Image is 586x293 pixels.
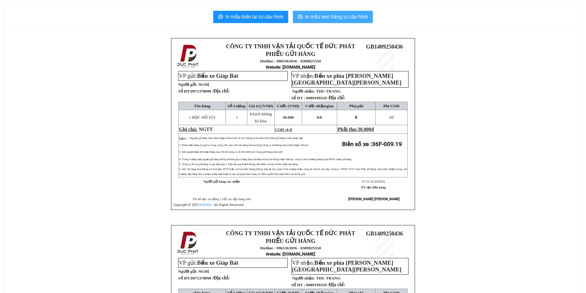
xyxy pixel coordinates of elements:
span: Phải thu: [337,127,374,132]
span: GB1409250436 [366,230,403,237]
span: Copyright © 2021 – All Rights Reserved [173,203,244,207]
span: 30.000 [282,115,294,120]
span: Tên hàng [194,104,210,108]
strong: Số ĐT: [178,276,229,280]
span: VP nhận: [292,259,401,273]
span: đ [371,127,374,132]
span: Khách không kê khai [250,112,272,123]
strong: PHIẾU GỬI HÀNG [266,51,316,57]
span: Số Lượng [228,104,245,108]
span: THU TRANG [316,276,341,280]
span: COD : [275,127,292,132]
span: GB1409250436 [366,43,403,50]
span: Địa chỉ: [213,275,230,280]
span: 1 [236,115,238,120]
span: 1: Người gửi hàng chịu trách nhiệm hoàn toàn về mọi thông tin kê khai trên phiếu gửi hàng trước p... [187,137,304,140]
a: VeXeRe [199,203,211,207]
strong: [PERSON_NAME] [PERSON_NAME] [348,197,400,201]
strong: CÔNG TY TNHH VẬN TẢI QUỐC TẾ ĐỨC PHÁT [226,43,355,49]
span: 36F-009.19 [372,141,402,148]
span: 0 [320,115,322,120]
span: printer [218,14,223,20]
span: đ [389,115,393,120]
span: NGHỊ [198,82,209,87]
span: THU TRANG [316,89,341,93]
span: Bến xe Giáp Bát [197,73,238,79]
span: 0 đ [286,127,292,132]
img: logo [176,43,201,69]
strong: : [DOMAIN_NAME] [266,251,315,256]
span: Địa chỉ: [329,95,345,100]
strong: PHIẾU GỬI HÀNG [266,238,316,244]
strong: Số ĐT: [178,89,229,93]
span: In mẫu biên lai tự cấu hình [225,13,283,21]
button: printerIn mẫu biên lai tự cấu hình [213,11,288,23]
strong: Người nhận: [292,276,315,280]
strong: Người gửi: [178,82,197,87]
strong: Người nhận: [292,89,315,93]
strong: Biển số xe : [342,141,402,148]
span: 0971378090 / [191,89,230,93]
span: NGHỊ [198,269,209,274]
span: 0989199329 / [306,96,345,100]
span: Cước nhận/giao [305,104,334,108]
span: Cước (VNĐ) [277,104,299,108]
span: Bến xe phía [PERSON_NAME][GEOGRAPHIC_DATA][PERSON_NAME] [292,259,401,273]
span: 6: Đối với hàng hoá không có hoá đơn GTGT hoặc có hoá đơn nhưng không hợp lệ (do quản lý thị trườ... [179,168,407,176]
span: Bến xe Giáp Bát [197,259,238,266]
span: 1 BỌC ĐỎ TÚI [189,115,215,120]
strong: Người gửi: [178,269,197,274]
span: Phụ phí [349,104,363,108]
strong: Hotline : 0965363036 - 0389825550 [260,246,321,250]
span: NGTT [199,127,213,132]
span: 3: Nếu người nhận đến nhận hàng sau 24h thì Công ty sẽ tính thêm phí trông giữ hàng phát sinh. [179,151,283,153]
span: 07:31:36 [DATE] [362,180,385,183]
button: printerIn mẫu tem hàng tự cấu hình [293,11,373,23]
strong: Hotline : 0965363036 - 0389825550 [260,59,321,63]
span: Bến xe phía [PERSON_NAME][GEOGRAPHIC_DATA][PERSON_NAME] [292,73,401,86]
span: 0989199329 / [306,283,345,287]
strong: Số ĐT : [291,96,305,100]
span: Website [266,65,280,69]
span: Ghi chú: [179,127,197,132]
span: 0/ [317,115,322,120]
span: 30.000 [358,127,371,132]
span: VP nhận: [292,73,401,86]
span: In mẫu tem hàng tự cấu hình [305,13,368,21]
strong: : [DOMAIN_NAME] [266,65,315,69]
img: logo [176,230,201,256]
span: 4: Trong trường hợp người gửi hàng không kê khai giá trị hàng hóa mà hàng hóa bị hư hỏng hoặc thấ... [179,158,352,161]
span: 5: Công ty chỉ lưu giữ hàng trong thời gian 1 tuần nếu quý khách không đến nhận, sẽ lưu về kho ho... [179,163,298,166]
span: 0 [389,115,392,120]
span: 2: Phiếu nhận hàng có giá trị trong vòng 24h. Sau 24h nếu hàng hóa hư hỏng Công ty sẽ không chịu ... [179,144,309,147]
span: 0 [355,115,357,120]
span: VP gửi: [179,259,238,266]
span: Địa chỉ: [213,88,230,93]
span: Website [266,252,280,256]
strong: Số ĐT : [291,283,305,287]
span: Tôi đã đọc và đồng ý với các nội dung trên [193,197,251,201]
span: Giá trị (VNĐ) [249,104,273,108]
span: VP gửi: [179,73,238,79]
strong: NV tạo đơn hàng [361,186,386,189]
span: Lưu ý: [179,137,186,140]
span: 0971378090 / [191,276,230,280]
span: Phí COD [383,104,399,108]
span: printer [298,14,303,20]
span: Địa chỉ: [329,282,345,287]
strong: Người gửi hàng xác nhận [203,180,240,183]
strong: CÔNG TY TNHH VẬN TẢI QUỐC TẾ ĐỨC PHÁT [226,230,355,236]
